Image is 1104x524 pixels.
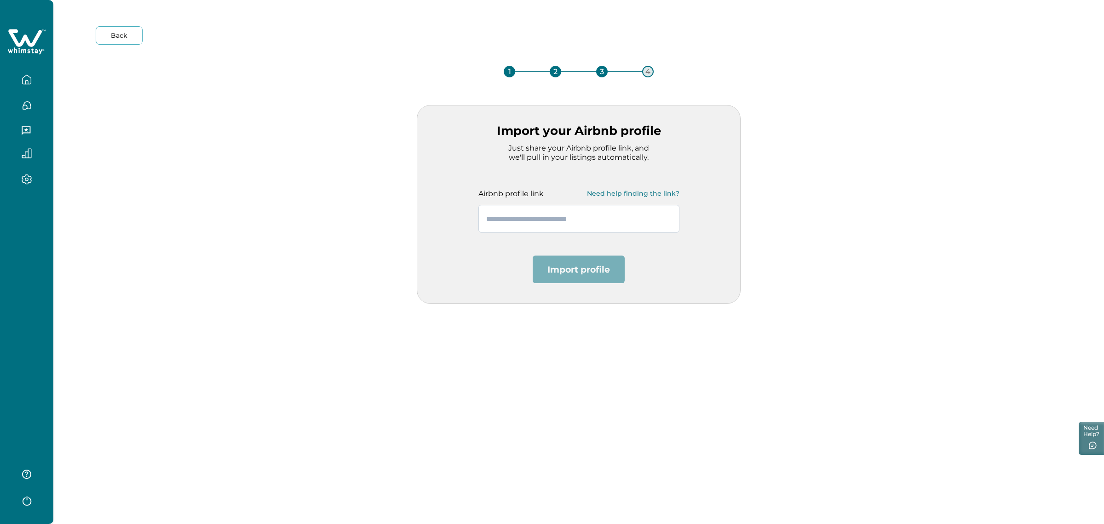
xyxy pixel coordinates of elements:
[587,184,679,203] button: Need help finding the link?
[501,144,656,162] p: Just share your Airbnb profile link, and we'll pull in your listings automatically.
[533,256,625,283] button: Import profile
[417,124,740,138] p: Import your Airbnb profile
[596,66,608,77] div: 3
[96,26,143,45] button: Back
[642,66,654,77] div: 4
[504,66,515,77] div: 1
[550,66,561,77] div: 2
[478,189,544,198] p: Airbnb profile link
